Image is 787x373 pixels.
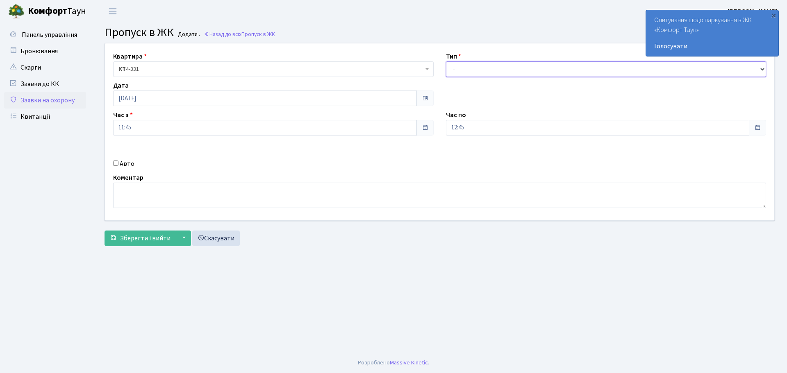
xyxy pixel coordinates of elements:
div: × [769,11,778,19]
b: Комфорт [28,5,67,18]
b: КТ [118,65,126,73]
a: Квитанції [4,109,86,125]
a: Скарги [4,59,86,76]
label: Тип [446,52,461,61]
a: Панель управління [4,27,86,43]
a: Назад до всіхПропуск в ЖК [204,30,275,38]
span: Зберегти і вийти [120,234,171,243]
span: <b>КТ</b>&nbsp;&nbsp;&nbsp;&nbsp;4-331 [113,61,434,77]
a: Заявки до КК [4,76,86,92]
img: logo.png [8,3,25,20]
a: Бронювання [4,43,86,59]
span: Пропуск в ЖК [241,30,275,38]
a: Скасувати [192,231,240,246]
small: Додати . [176,31,200,38]
a: [PERSON_NAME] [728,7,777,16]
a: Massive Kinetic [390,358,428,367]
label: Квартира [113,52,147,61]
span: Панель управління [22,30,77,39]
button: Переключити навігацію [102,5,123,18]
span: Пропуск в ЖК [105,24,174,41]
label: Час по [446,110,466,120]
button: Зберегти і вийти [105,231,176,246]
div: Опитування щодо паркування в ЖК «Комфорт Таун» [646,10,778,56]
label: Коментар [113,173,143,183]
a: Голосувати [654,41,770,51]
span: Таун [28,5,86,18]
span: <b>КТ</b>&nbsp;&nbsp;&nbsp;&nbsp;4-331 [118,65,423,73]
label: Дата [113,81,129,90]
a: Заявки на охорону [4,92,86,109]
label: Авто [120,159,134,169]
div: Розроблено . [358,358,429,367]
label: Час з [113,110,133,120]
